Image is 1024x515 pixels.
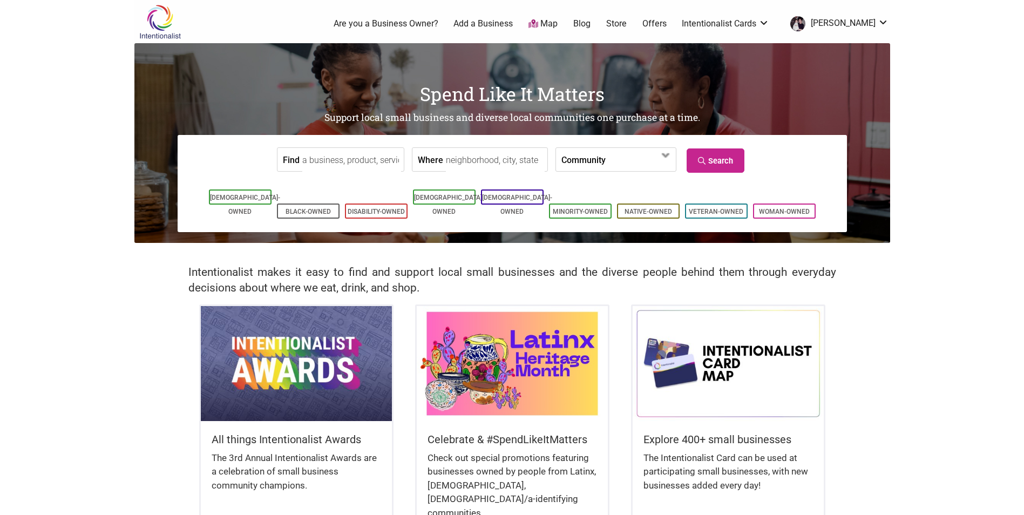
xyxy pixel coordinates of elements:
[561,148,606,171] label: Community
[283,148,300,171] label: Find
[446,148,545,172] input: neighborhood, city, state
[759,208,810,215] a: Woman-Owned
[428,432,597,447] h5: Celebrate & #SpendLikeItMatters
[625,208,672,215] a: Native-Owned
[633,306,824,421] img: Intentionalist Card Map
[528,18,558,30] a: Map
[134,111,890,125] h2: Support local small business and diverse local communities one purchase at a time.
[201,306,392,421] img: Intentionalist Awards
[606,18,627,30] a: Store
[210,194,280,215] a: [DEMOGRAPHIC_DATA]-Owned
[417,306,608,421] img: Latinx / Hispanic Heritage Month
[414,194,484,215] a: [DEMOGRAPHIC_DATA]-Owned
[134,4,186,39] img: Intentionalist
[348,208,405,215] a: Disability-Owned
[482,194,552,215] a: [DEMOGRAPHIC_DATA]-Owned
[453,18,513,30] a: Add a Business
[418,148,443,171] label: Where
[212,451,381,504] div: The 3rd Annual Intentionalist Awards are a celebration of small business community champions.
[334,18,438,30] a: Are you a Business Owner?
[302,148,401,172] input: a business, product, service
[643,432,813,447] h5: Explore 400+ small businesses
[643,451,813,504] div: The Intentionalist Card can be used at participating small businesses, with new businesses added ...
[286,208,331,215] a: Black-Owned
[212,432,381,447] h5: All things Intentionalist Awards
[642,18,667,30] a: Offers
[785,14,889,33] li: Wendy-Kato
[682,18,769,30] a: Intentionalist Cards
[134,81,890,107] h1: Spend Like It Matters
[188,265,836,296] h2: Intentionalist makes it easy to find and support local small businesses and the diverse people be...
[687,148,744,173] a: Search
[689,208,743,215] a: Veteran-Owned
[785,14,889,33] a: [PERSON_NAME]
[553,208,608,215] a: Minority-Owned
[573,18,591,30] a: Blog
